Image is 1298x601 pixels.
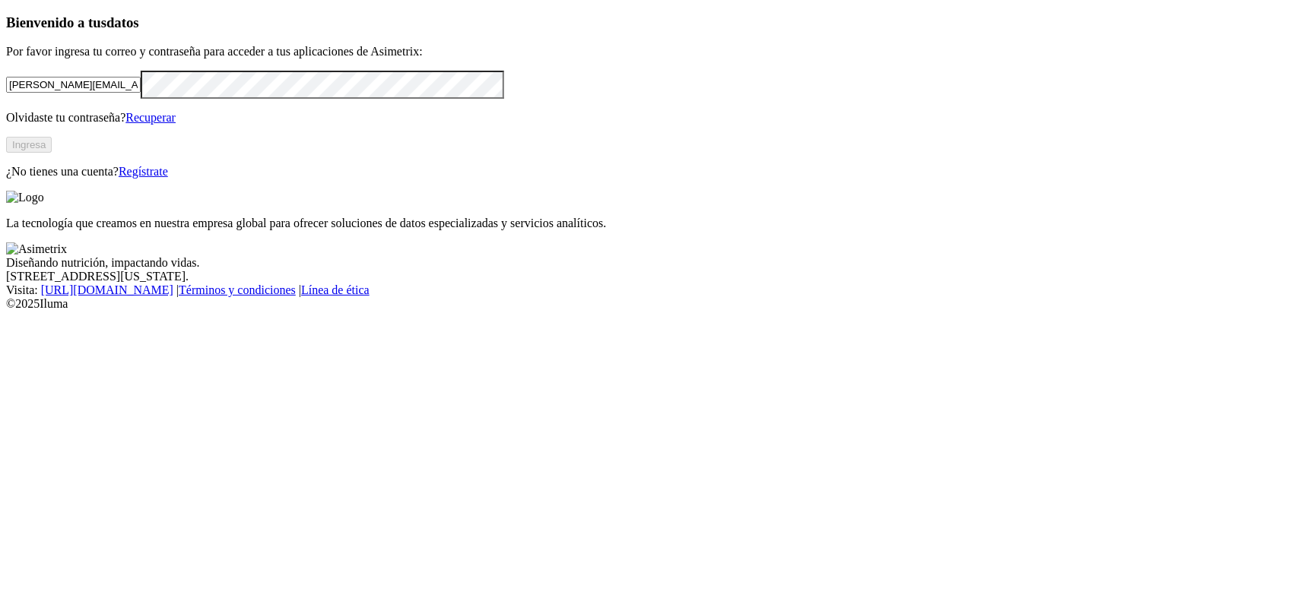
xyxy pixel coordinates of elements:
[41,283,173,296] a: [URL][DOMAIN_NAME]
[6,14,1292,31] h3: Bienvenido a tus
[6,191,44,204] img: Logo
[6,217,1292,230] p: La tecnología que creamos en nuestra empresa global para ofrecer soluciones de datos especializad...
[6,297,1292,311] div: © 2025 Iluma
[301,283,370,296] a: Línea de ética
[6,111,1292,125] p: Olvidaste tu contraseña?
[6,256,1292,270] div: Diseñando nutrición, impactando vidas.
[6,242,67,256] img: Asimetrix
[6,283,1292,297] div: Visita : | |
[6,270,1292,283] div: [STREET_ADDRESS][US_STATE].
[119,165,168,178] a: Regístrate
[6,77,141,93] input: Tu correo
[179,283,296,296] a: Términos y condiciones
[106,14,139,30] span: datos
[6,45,1292,59] p: Por favor ingresa tu correo y contraseña para acceder a tus aplicaciones de Asimetrix:
[125,111,176,124] a: Recuperar
[6,137,52,153] button: Ingresa
[6,165,1292,179] p: ¿No tienes una cuenta?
